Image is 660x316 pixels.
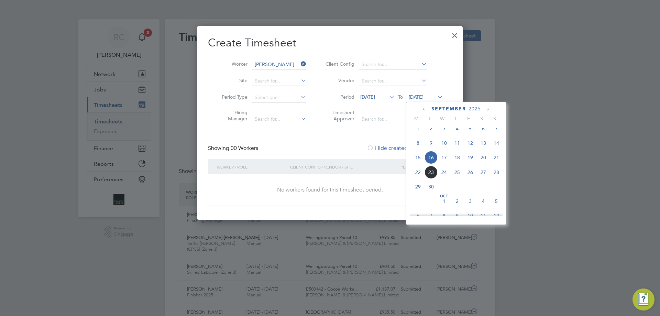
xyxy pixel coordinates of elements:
span: 10 [464,209,477,222]
span: 2025 [469,106,481,112]
input: Search for... [359,76,427,86]
label: Client Config [323,61,354,67]
span: 7 [425,209,438,222]
span: 5 [464,122,477,135]
span: 23 [425,166,438,179]
span: To [396,92,405,101]
span: 9 [425,137,438,150]
span: 6 [477,122,490,135]
span: S [488,116,501,122]
div: Showing [208,145,260,152]
span: 2 [425,122,438,135]
span: 13 [477,137,490,150]
span: 25 [451,166,464,179]
input: Search for... [359,115,427,124]
span: 22 [411,166,425,179]
span: 14 [490,137,503,150]
span: 6 [411,209,425,222]
span: 1 [411,122,425,135]
span: 12 [490,209,503,222]
span: 30 [425,180,438,193]
span: 21 [490,151,503,164]
span: 10 [438,137,451,150]
span: 11 [477,209,490,222]
span: 3 [438,122,451,135]
span: 1 [438,195,451,208]
label: Hide created timesheets [367,145,437,152]
span: 20 [477,151,490,164]
input: Search for... [252,60,306,69]
span: 4 [477,195,490,208]
label: Vendor [323,77,354,84]
label: Period [323,94,354,100]
span: 16 [425,151,438,164]
div: Client Config / Vendor / Site [288,159,399,175]
input: Search for... [359,60,427,69]
span: T [423,116,436,122]
span: 5 [490,195,503,208]
input: Select one [252,93,306,102]
label: Hiring Manager [217,109,247,122]
span: M [410,116,423,122]
span: T [449,116,462,122]
span: [DATE] [360,94,375,100]
span: F [462,116,475,122]
button: Engage Resource Center [632,288,654,310]
label: Site [217,77,247,84]
span: 12 [464,137,477,150]
span: [DATE] [409,94,423,100]
span: 29 [411,180,425,193]
span: 18 [451,151,464,164]
span: W [436,116,449,122]
input: Search for... [252,76,306,86]
span: 7 [490,122,503,135]
span: 3 [464,195,477,208]
span: 19 [464,151,477,164]
div: Worker / Role [215,159,288,175]
span: 00 Workers [231,145,258,152]
h2: Create Timesheet [208,36,452,50]
span: September [431,106,466,112]
span: 27 [477,166,490,179]
span: 4 [451,122,464,135]
span: S [475,116,488,122]
span: 26 [464,166,477,179]
label: Worker [217,61,247,67]
div: Period [399,159,445,175]
div: No workers found for this timesheet period. [215,186,445,194]
span: 8 [438,209,451,222]
span: 28 [490,166,503,179]
span: Oct [438,195,451,198]
span: 2 [451,195,464,208]
span: 11 [451,137,464,150]
span: 8 [411,137,425,150]
input: Search for... [252,115,306,124]
span: 9 [451,209,464,222]
span: 24 [438,166,451,179]
label: Timesheet Approver [323,109,354,122]
label: Period Type [217,94,247,100]
span: 17 [438,151,451,164]
span: 15 [411,151,425,164]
